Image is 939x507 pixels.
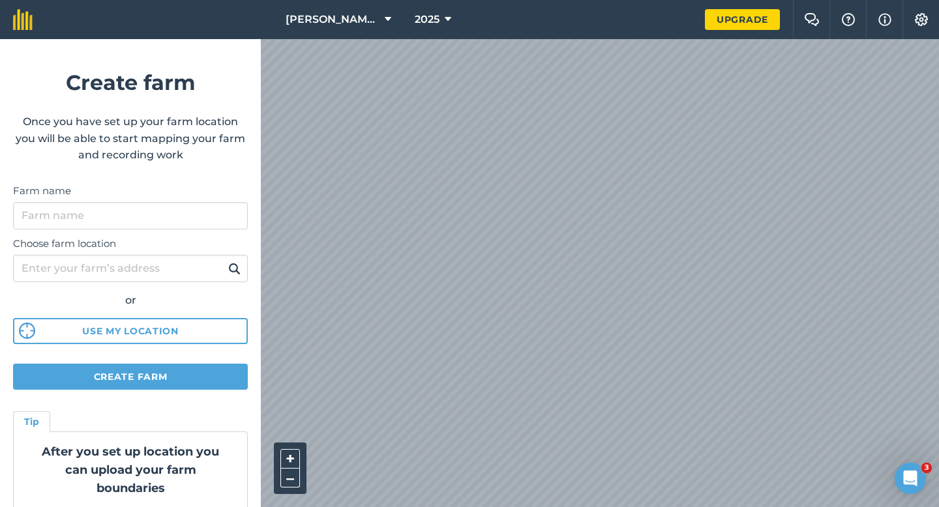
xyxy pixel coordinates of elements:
h1: Create farm [13,66,248,99]
button: + [280,449,300,469]
img: fieldmargin Logo [13,9,33,30]
iframe: Intercom live chat [895,463,926,494]
input: Farm name [13,202,248,229]
label: Farm name [13,183,248,199]
a: Upgrade [705,9,780,30]
img: A cog icon [914,13,929,26]
h4: Tip [24,414,39,429]
button: – [280,469,300,487]
img: svg+xml;base64,PHN2ZyB4bWxucz0iaHR0cDovL3d3dy53My5vcmcvMjAwMC9zdmciIHdpZHRoPSIxNyIgaGVpZ2h0PSIxNy... [878,12,891,27]
img: Two speech bubbles overlapping with the left bubble in the forefront [804,13,820,26]
span: 2025 [415,12,440,27]
input: Enter your farm’s address [13,255,248,282]
div: or [13,292,248,309]
strong: After you set up location you can upload your farm boundaries [42,444,219,495]
span: [PERSON_NAME] & Sons Farming [286,12,380,27]
button: Use my location [13,318,248,344]
img: svg%3e [19,323,35,339]
button: Create farm [13,364,248,390]
p: Once you have set up your farm location you will be able to start mapping your farm and recording... [13,113,248,164]
img: svg+xml;base64,PHN2ZyB4bWxucz0iaHR0cDovL3d3dy53My5vcmcvMjAwMC9zdmciIHdpZHRoPSIxOSIgaGVpZ2h0PSIyNC... [228,261,241,276]
img: A question mark icon [841,13,856,26]
span: 3 [921,463,932,473]
label: Choose farm location [13,236,248,252]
